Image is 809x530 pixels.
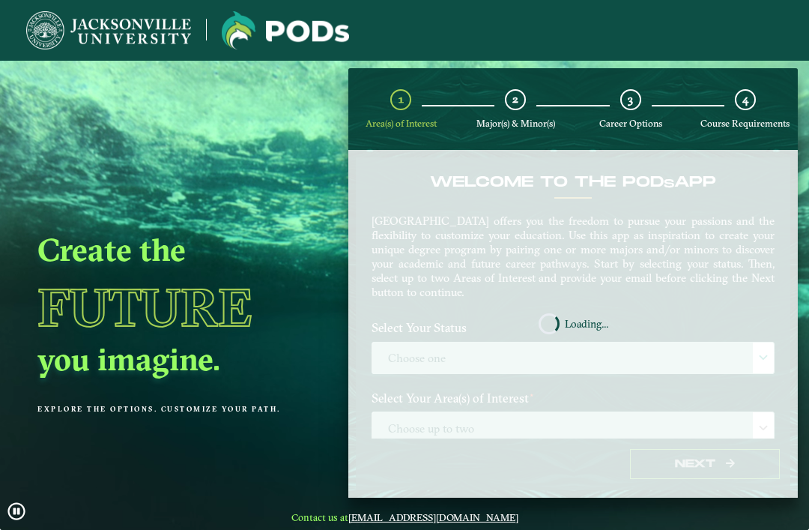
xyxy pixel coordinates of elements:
[37,274,310,340] h1: Future
[26,11,191,49] img: Jacksonville University logo
[476,118,555,129] span: Major(s) & Minor(s)
[37,230,310,269] h2: Create the
[565,319,608,329] span: Loading...
[280,511,529,523] span: Contact us at
[700,118,790,129] span: Course Requirements
[742,92,748,106] span: 4
[599,118,662,129] span: Career Options
[366,118,437,129] span: Area(s) of Interest
[512,92,518,106] span: 2
[399,92,404,106] span: 1
[628,92,633,106] span: 3
[37,340,310,379] h2: you imagine.
[222,11,349,49] img: Jacksonville University logo
[37,405,310,413] p: Explore the options. Customize your path.
[348,511,518,523] a: [EMAIL_ADDRESS][DOMAIN_NAME]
